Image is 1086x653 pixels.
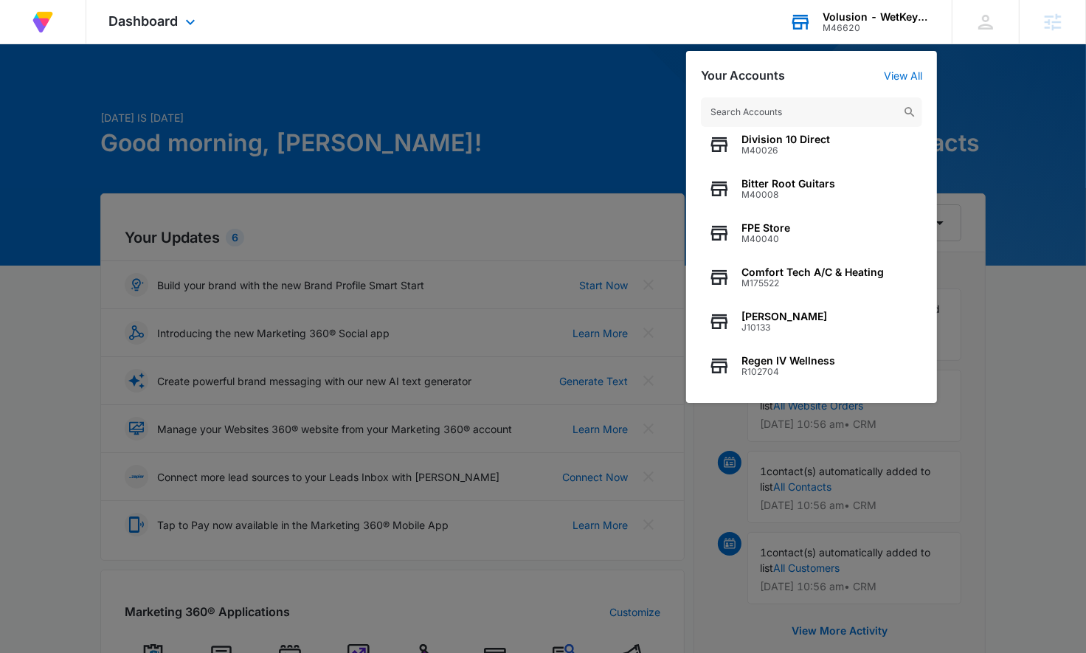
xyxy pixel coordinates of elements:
[741,222,790,234] span: FPE Store
[741,134,830,145] span: Division 10 Direct
[701,69,785,83] h2: Your Accounts
[701,344,922,388] button: Regen IV WellnessR102704
[741,322,827,333] span: J10133
[884,69,922,82] a: View All
[30,9,56,35] img: Volusion
[108,13,178,29] span: Dashboard
[701,167,922,211] button: Bitter Root GuitarsM40008
[741,367,835,377] span: R102704
[701,255,922,300] button: Comfort Tech A/C & HeatingM175522
[741,266,884,278] span: Comfort Tech A/C & Heating
[741,278,884,289] span: M175522
[741,311,827,322] span: [PERSON_NAME]
[701,97,922,127] input: Search Accounts
[741,234,790,244] span: M40040
[741,355,835,367] span: Regen IV Wellness
[741,190,835,200] span: M40008
[701,211,922,255] button: FPE StoreM40040
[701,300,922,344] button: [PERSON_NAME]J10133
[741,145,830,156] span: M40026
[741,178,835,190] span: Bitter Root Guitars
[701,122,922,167] button: Division 10 DirectM40026
[823,11,930,23] div: account name
[823,23,930,33] div: account id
